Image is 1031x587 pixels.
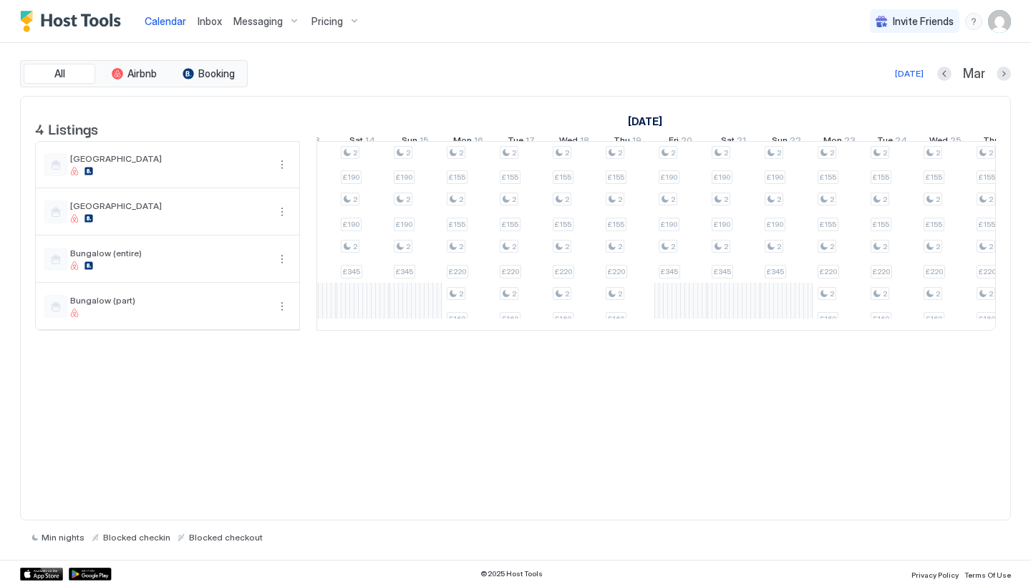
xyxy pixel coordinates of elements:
a: Host Tools Logo [20,11,127,32]
a: March 24, 2026 [873,132,911,152]
span: Min nights [42,532,84,543]
span: 2 [830,289,834,299]
span: Inbox [198,15,222,27]
a: March 21, 2026 [717,132,750,152]
span: 2 [724,242,728,251]
span: 2 [618,195,622,204]
span: £190 [714,173,730,182]
span: £160 [873,314,889,324]
span: 2 [883,289,887,299]
span: 2 [618,289,622,299]
a: March 16, 2026 [450,132,487,152]
a: March 14, 2026 [346,132,379,152]
span: Blocked checkout [189,532,263,543]
span: 24 [895,135,907,150]
span: 2 [512,242,516,251]
span: £160 [608,314,624,324]
span: Thu [983,135,999,150]
span: £220 [820,267,837,276]
span: 2 [406,148,410,157]
a: March 22, 2026 [768,132,805,152]
span: £155 [820,220,836,229]
a: March 15, 2026 [398,132,432,152]
span: £220 [979,267,996,276]
span: £345 [343,267,360,276]
div: tab-group [20,60,248,87]
span: 2 [459,195,463,204]
span: £155 [449,220,465,229]
span: £345 [767,267,784,276]
span: All [54,67,65,80]
div: menu [965,13,982,30]
a: March 26, 2026 [979,132,1017,152]
span: 2 [459,242,463,251]
span: 18 [580,135,589,150]
span: 2 [777,148,781,157]
a: March 18, 2026 [556,132,593,152]
span: Bungalow (entire) [70,248,268,258]
span: Mon [823,135,842,150]
span: Terms Of Use [964,571,1011,579]
span: 2 [830,148,834,157]
button: [DATE] [893,65,926,82]
span: Booking [198,67,235,80]
div: App Store [20,568,63,581]
button: Previous month [937,67,952,81]
span: 20 [681,135,692,150]
span: 2 [777,195,781,204]
span: 2 [353,195,357,204]
span: 2 [618,242,622,251]
span: 2 [724,148,728,157]
span: 2 [459,289,463,299]
span: 2 [777,242,781,251]
span: 2 [459,148,463,157]
span: Tue [877,135,893,150]
span: 2 [512,195,516,204]
span: Blocked checkin [103,532,170,543]
span: Pricing [311,15,343,28]
span: £155 [502,220,518,229]
span: £155 [449,173,465,182]
span: 2 [671,148,675,157]
div: User profile [988,10,1011,33]
span: 2 [406,195,410,204]
span: £155 [873,220,889,229]
span: Mar [963,66,985,82]
span: £190 [661,220,677,229]
span: [GEOGRAPHIC_DATA] [70,153,268,164]
span: Privacy Policy [911,571,959,579]
span: 2 [936,148,940,157]
span: £345 [396,267,413,276]
span: Fri [669,135,679,150]
span: 2 [565,289,569,299]
span: £220 [926,267,943,276]
span: 23 [844,135,856,150]
span: 2 [512,289,516,299]
span: 15 [420,135,429,150]
span: 14 [365,135,375,150]
span: 17 [526,135,535,150]
span: £220 [502,267,519,276]
span: 2 [883,195,887,204]
span: £190 [767,220,783,229]
a: Inbox [198,14,222,29]
button: Booking [173,64,244,84]
span: 2 [830,195,834,204]
span: Calendar [145,15,186,27]
span: £220 [608,267,625,276]
span: Mon [453,135,472,150]
span: 2 [671,242,675,251]
span: £155 [926,173,942,182]
span: 2 [618,148,622,157]
span: Sun [402,135,417,150]
button: More options [274,298,291,315]
span: Tue [508,135,523,150]
a: March 1, 2026 [624,111,666,132]
a: March 25, 2026 [926,132,965,152]
div: [DATE] [895,67,924,80]
span: Bungalow (part) [70,295,268,306]
span: 22 [790,135,801,150]
a: Google Play Store [69,568,112,581]
button: More options [274,251,291,268]
span: £160 [926,314,942,324]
